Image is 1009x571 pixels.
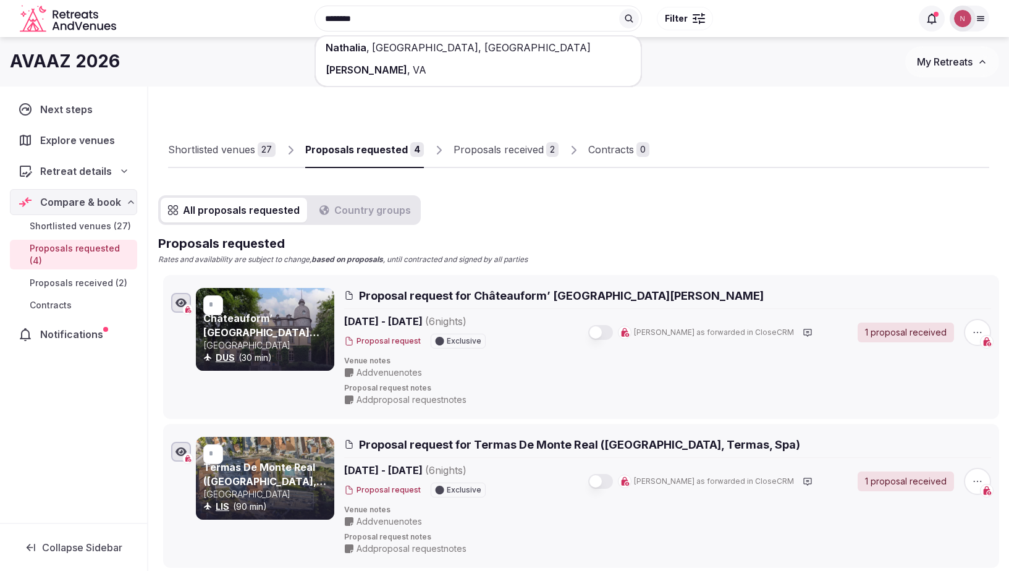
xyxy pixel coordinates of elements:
[357,515,422,528] span: Add venue notes
[634,476,794,487] span: [PERSON_NAME] as forwarded in CloseCRM
[636,142,649,157] div: 0
[447,486,481,494] span: Exclusive
[344,336,421,347] button: Proposal request
[30,220,131,232] span: Shortlisted venues (27)
[657,7,713,30] button: Filter
[10,534,137,561] button: Collapse Sidebar
[216,352,235,363] a: DUS
[42,541,122,554] span: Collapse Sidebar
[10,240,137,269] a: Proposals requested (4)
[359,437,800,452] span: Proposal request for Termas De Monte Real ([GEOGRAPHIC_DATA], Termas, Spa)
[10,218,137,235] a: Shortlisted venues (27)
[344,314,562,329] span: [DATE] - [DATE]
[344,532,991,543] span: Proposal request notes
[410,142,424,157] div: 4
[30,277,127,289] span: Proposals received (2)
[357,543,467,555] span: Add proposal request notes
[588,142,634,157] div: Contracts
[312,198,418,222] button: Country groups
[30,299,72,311] span: Contracts
[588,132,649,168] a: Contracts0
[326,41,366,54] span: Nathalia
[546,142,559,157] div: 2
[369,41,591,54] span: [GEOGRAPHIC_DATA], [GEOGRAPHIC_DATA]
[203,501,332,513] div: (90 min)
[454,142,544,157] div: Proposals received
[20,5,119,33] svg: Retreats and Venues company logo
[40,327,108,342] span: Notifications
[344,383,991,394] span: Proposal request notes
[10,96,137,122] a: Next steps
[665,12,688,25] span: Filter
[858,472,954,491] a: 1 proposal received
[168,132,276,168] a: Shortlisted venues27
[344,505,991,515] span: Venue notes
[858,323,954,342] a: 1 proposal received
[447,337,481,345] span: Exclusive
[258,142,276,157] div: 27
[316,36,641,59] div: ,
[316,59,641,81] div: ,
[168,142,255,157] div: Shortlisted venues
[311,255,383,264] strong: based on proposals
[357,394,467,406] span: Add proposal request notes
[425,315,467,328] span: ( 6 night s )
[10,297,137,314] a: Contracts
[40,102,98,117] span: Next steps
[203,339,332,352] p: [GEOGRAPHIC_DATA]
[917,56,973,68] span: My Retreats
[410,64,426,76] span: VA
[10,127,137,153] a: Explore venues
[158,255,999,265] p: Rates and availability are subject to change, , until contracted and signed by all parties
[30,242,132,267] span: Proposals requested (4)
[161,198,307,222] button: All proposals requested
[40,133,120,148] span: Explore venues
[158,235,999,252] h2: Proposals requested
[40,164,112,179] span: Retreat details
[203,312,319,352] a: Châteauform’ [GEOGRAPHIC_DATA][PERSON_NAME]
[203,352,332,364] div: (30 min)
[10,321,137,347] a: Notifications
[203,461,326,501] a: Termas De Monte Real ([GEOGRAPHIC_DATA], Termas, Spa)
[425,464,467,476] span: ( 6 night s )
[305,142,408,157] div: Proposals requested
[40,195,121,209] span: Compare & book
[344,356,991,366] span: Venue notes
[344,463,562,478] span: [DATE] - [DATE]
[359,288,764,303] span: Proposal request for Châteauform’ [GEOGRAPHIC_DATA][PERSON_NAME]
[203,488,332,501] p: [GEOGRAPHIC_DATA]
[10,274,137,292] a: Proposals received (2)
[634,328,794,338] span: [PERSON_NAME] as forwarded in CloseCRM
[305,132,424,168] a: Proposals requested4
[326,64,407,76] span: [PERSON_NAME]
[20,5,119,33] a: Visit the homepage
[357,366,422,379] span: Add venue notes
[454,132,559,168] a: Proposals received2
[954,10,971,27] img: Nathalia Bilotti
[905,46,999,77] button: My Retreats
[216,501,229,512] a: LIS
[10,49,120,74] h1: AVAAZ 2026
[344,485,421,496] button: Proposal request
